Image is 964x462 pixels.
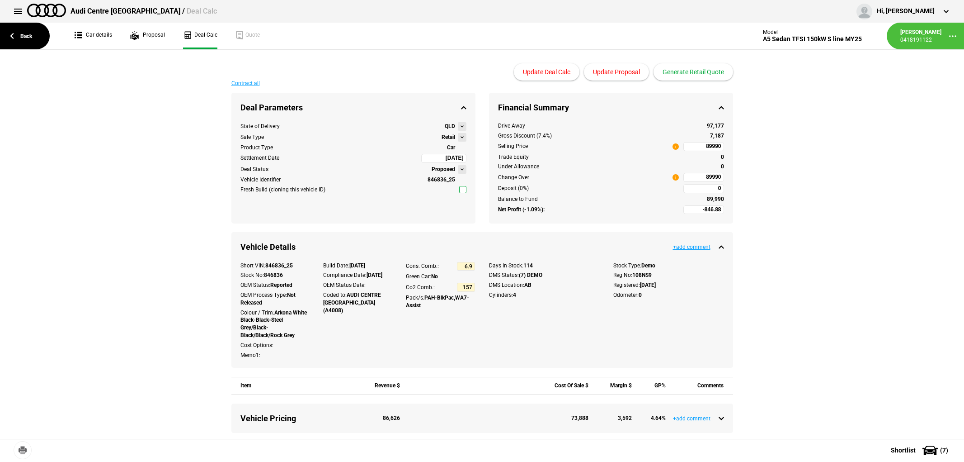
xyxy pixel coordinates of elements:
[264,272,283,278] strong: 846836
[654,63,733,81] button: Generate Retail Quote
[71,6,217,16] div: Audi Centre [GEOGRAPHIC_DATA] /
[323,271,392,279] div: Compliance Date:
[632,272,652,278] strong: 108NS9
[877,7,935,16] div: Hi, [PERSON_NAME]
[550,377,588,394] div: Cost Of Sale $
[265,262,293,269] strong: 846836_25
[641,262,655,269] strong: Demo
[187,7,217,15] span: Deal Calc
[640,282,656,288] strong: [DATE]
[75,23,112,49] a: Car details
[445,123,455,130] strong: QLD
[457,262,475,271] input: 6.9
[240,133,264,141] div: Sale Type
[618,415,632,421] strong: 3,592
[683,184,724,193] input: 0
[240,413,357,424] div: Vehicle Pricing
[270,282,292,288] strong: Reported
[406,295,469,309] strong: PAH-BlkPac,WA7-Assist
[498,174,529,181] div: Change Over
[513,292,516,298] strong: 4
[240,292,296,306] strong: Not Released
[514,63,579,81] button: Update Deal Calc
[672,143,679,150] span: i
[941,25,964,48] button: ...
[240,291,310,307] div: OEM Process Type:
[891,447,916,453] span: Shortlist
[240,310,307,338] strong: Arkona White Black-Black-Steel Grey/Black-Black/Black/Rock Grey
[428,176,455,183] strong: 846836_25
[613,281,724,289] div: Registered:
[672,174,679,181] span: i
[349,262,365,269] strong: [DATE]
[231,81,260,86] button: Contract all
[721,154,724,160] strong: 0
[231,93,475,122] div: Deal Parameters
[524,282,531,288] strong: AB
[642,377,666,394] div: GP%
[613,291,724,299] div: Odometer:
[673,416,710,421] button: +add comment
[900,29,941,36] div: [PERSON_NAME]
[406,262,439,270] div: Cons. Comb.:
[231,232,733,262] div: Vehicle Details
[721,163,724,170] strong: 0
[498,195,679,203] div: Balance to Fund
[240,166,268,173] div: Deal Status
[498,163,679,171] div: Under Allowance
[519,272,542,278] strong: (7) DEMO
[673,244,710,250] button: +add comment
[639,292,642,298] strong: 0
[571,415,588,421] strong: 73,888
[240,154,279,162] div: Settlement Date
[366,377,400,394] div: Revenue $
[498,153,679,161] div: Trade Equity
[598,377,632,394] div: Margin $
[447,144,455,151] strong: Car
[707,196,724,202] strong: 89,990
[240,262,310,270] div: Short VIN:
[406,284,435,291] div: Co2 Comb.:
[406,273,475,281] div: Green Car:
[489,281,600,289] div: DMS Location:
[383,415,400,421] strong: 86,626
[240,309,310,339] div: Colour / Trim:
[240,377,357,394] div: Item
[642,414,666,422] div: 4.64 %
[240,186,325,194] div: Fresh Build (cloning this vehicle ID)
[683,142,724,151] input: 89990
[498,206,545,214] strong: Net Profit (-1.09%):
[489,262,600,270] div: Days In Stock:
[498,185,679,192] div: Deposit (0%)
[489,291,600,299] div: Cylinders:
[523,262,533,269] strong: 114
[675,377,724,394] div: Comments
[900,29,941,44] a: [PERSON_NAME]0418191122
[498,122,679,130] div: Drive Away
[240,144,273,152] div: Product Type
[707,123,724,129] strong: 97,177
[498,132,679,140] div: Gross Discount (7.4%)
[323,281,392,289] div: OEM Status Date:
[457,283,475,292] input: 157
[763,29,862,35] div: Model
[421,154,466,163] input: 29/08/2025
[900,36,941,44] div: 0418191122
[584,63,649,81] button: Update Proposal
[432,166,455,173] strong: Proposed
[240,352,310,359] div: Memo1:
[323,291,392,314] div: Coded to:
[323,262,392,270] div: Build Date:
[489,271,600,279] div: DMS Status:
[683,173,724,182] input: 89990
[406,294,475,310] div: Pack/s:
[130,23,165,49] a: Proposal
[240,123,280,130] div: State of Delivery
[763,35,862,43] div: A5 Sedan TFSI 150kW S line MY25
[683,205,724,214] input: -846.88
[877,439,964,462] button: Shortlist(7)
[240,342,310,349] div: Cost Options:
[613,262,724,270] div: Stock Type:
[431,273,438,280] strong: No
[613,271,724,279] div: Reg No:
